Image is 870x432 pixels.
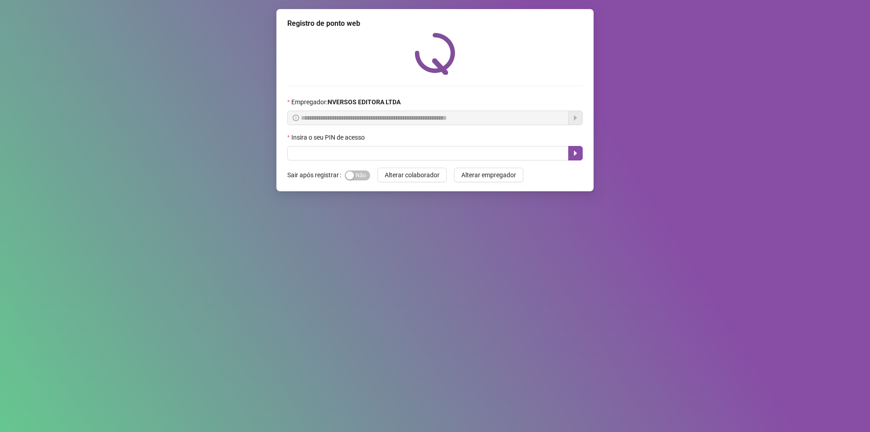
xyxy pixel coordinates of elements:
button: Alterar colaborador [377,168,447,182]
label: Insira o seu PIN de acesso [287,132,371,142]
span: Alterar empregador [461,170,516,180]
span: caret-right [572,150,579,157]
button: Alterar empregador [454,168,523,182]
strong: NVERSOS EDITORA LTDA [328,98,401,106]
label: Sair após registrar [287,168,345,182]
div: Registro de ponto web [287,18,583,29]
span: info-circle [293,115,299,121]
span: Empregador : [291,97,401,107]
span: Alterar colaborador [385,170,440,180]
img: QRPoint [415,33,455,75]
